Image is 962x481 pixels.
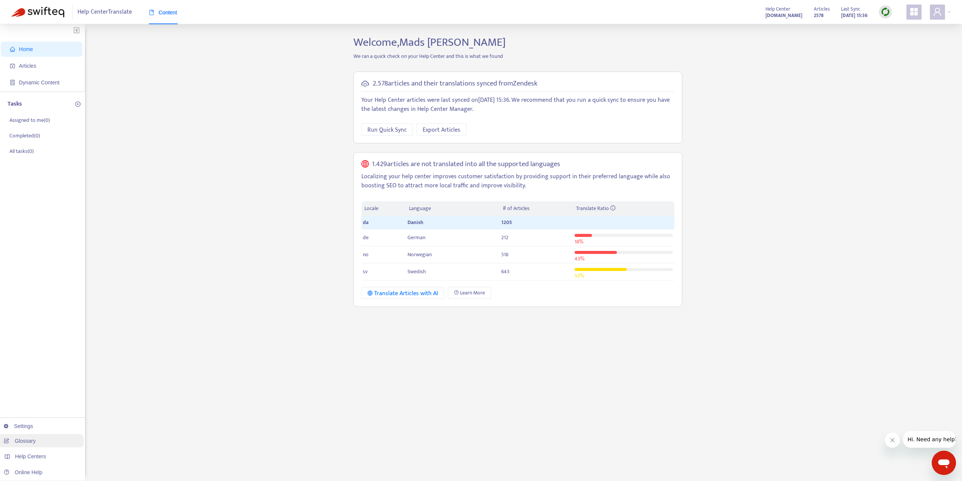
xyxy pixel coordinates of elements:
strong: [DATE] 15:36 [841,11,868,20]
a: Settings [4,423,33,429]
span: Danish [407,218,423,227]
button: Run Quick Sync [361,123,413,135]
span: account-book [10,63,15,68]
a: Learn More [448,287,491,299]
span: Dynamic Content [19,79,59,86]
span: Help Centers [15,453,46,459]
span: Articles [19,63,36,69]
h5: 2.578 articles and their translations synced from Zendesk [373,79,538,88]
span: cloud-sync [361,80,369,87]
span: Hi. Need any help? [5,5,54,11]
span: user [933,7,942,16]
p: Your Help Center articles were last synced on [DATE] 15:36 . We recommend that you run a quick sy... [361,96,674,114]
span: global [361,160,369,169]
strong: 2578 [814,11,824,20]
div: Translate Articles with AI [367,289,438,298]
p: Tasks [8,100,22,109]
iframe: Knap til at åbne messaging-vindue [932,451,956,475]
span: German [407,233,425,242]
p: Completed ( 0 ) [9,132,40,140]
span: 212 [501,233,508,242]
iframe: Luk meddelelse [885,433,900,448]
span: Help Center Translate [77,5,132,19]
p: Assigned to me ( 0 ) [9,116,50,124]
span: Swedish [407,267,426,276]
img: Swifteq [11,7,64,17]
span: Last Sync [841,5,860,13]
span: de [363,233,369,242]
span: Help Center [765,5,790,13]
span: plus-circle [75,101,81,107]
a: Online Help [4,469,42,475]
div: Translate Ratio [576,204,671,213]
span: 518 [501,250,508,259]
span: home [10,47,15,52]
span: Articles [814,5,830,13]
span: sv [363,267,367,276]
span: 43 % [575,254,584,263]
th: Locale [361,201,406,216]
p: We ran a quick check on your Help Center and this is what we found [348,52,688,60]
button: Export Articles [417,123,466,135]
span: Learn More [460,289,485,297]
span: container [10,80,15,85]
button: Translate Articles with AI [361,287,444,299]
p: All tasks ( 0 ) [9,147,34,155]
span: Export Articles [423,125,460,135]
span: Content [149,9,177,16]
span: book [149,10,154,15]
a: [DOMAIN_NAME] [765,11,802,20]
span: Home [19,46,33,52]
span: 643 [501,267,510,276]
span: Welcome, Mads [PERSON_NAME] [353,33,506,52]
th: # of Articles [500,201,573,216]
span: no [363,250,369,259]
a: Glossary [4,438,36,444]
th: Language [406,201,500,216]
h5: 1.429 articles are not translated into all the supported languages [372,160,560,169]
iframe: Meddelelse fra firma [903,431,956,448]
span: 1205 [501,218,512,227]
img: sync.dc5367851b00ba804db3.png [881,7,890,17]
span: Run Quick Sync [367,125,407,135]
span: appstore [909,7,919,16]
span: Norwegian [407,250,432,259]
span: 53 % [575,271,584,280]
p: Localizing your help center improves customer satisfaction by providing support in their preferre... [361,172,674,190]
span: da [363,218,369,227]
span: 18 % [575,237,583,246]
